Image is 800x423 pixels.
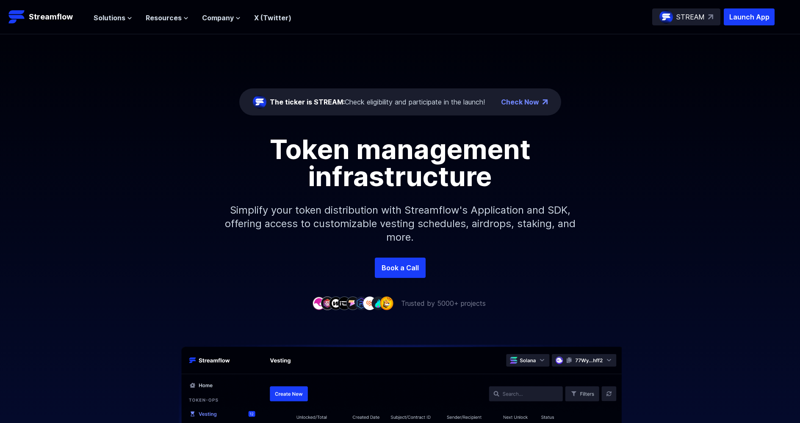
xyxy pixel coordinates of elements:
h1: Token management infrastructure [210,136,591,190]
button: Solutions [94,13,132,23]
img: company-4 [338,297,351,310]
a: Check Now [501,97,539,107]
button: Company [202,13,241,23]
img: company-8 [371,297,385,310]
img: streamflow-logo-circle.png [659,10,673,24]
img: Streamflow Logo [8,8,25,25]
div: Check eligibility and participate in the launch! [270,97,485,107]
img: company-1 [312,297,326,310]
a: X (Twitter) [254,14,291,22]
img: top-right-arrow.png [543,99,548,104]
p: Simplify your token distribution with Streamflow's Application and SDK, offering access to custom... [218,190,582,258]
a: STREAM [652,8,720,25]
p: Trusted by 5000+ projects [401,298,486,308]
img: company-3 [329,297,343,310]
img: top-right-arrow.svg [708,14,713,19]
img: company-5 [346,297,360,310]
button: Resources [146,13,188,23]
p: STREAM [676,12,705,22]
a: Streamflow [8,8,85,25]
button: Launch App [724,8,775,25]
span: The ticker is STREAM: [270,98,345,106]
p: Streamflow [29,11,73,23]
img: company-6 [354,297,368,310]
span: Resources [146,13,182,23]
img: company-2 [321,297,334,310]
span: Company [202,13,234,23]
img: company-9 [380,297,393,310]
img: streamflow-logo-circle.png [253,95,266,109]
a: Book a Call [375,258,426,278]
span: Solutions [94,13,125,23]
img: company-7 [363,297,376,310]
